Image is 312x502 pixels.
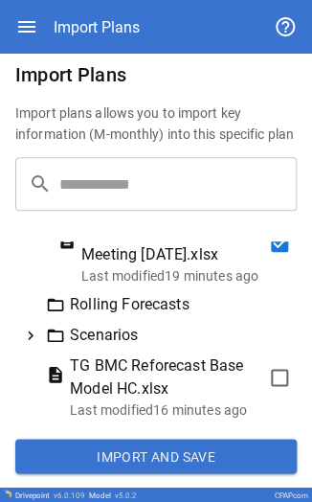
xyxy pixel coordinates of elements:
[4,490,11,497] img: Drivepoint
[81,220,259,266] span: TG 8+4 Budget Q2 Board Meeting [DATE].xlsx
[29,172,52,195] span: search
[115,491,137,499] span: v 5.0.2
[15,491,85,499] div: Drivepoint
[275,491,308,499] div: CPAPcom
[54,491,85,499] span: v 6.0.109
[81,266,289,285] p: Last modified 19 minutes ago
[70,354,259,400] span: TG BMC Reforecast Base Model HC.xlsx
[46,293,289,316] div: Rolling Forecasts
[89,491,137,499] div: Model
[70,400,289,420] p: Last modified 16 minutes ago
[15,59,297,90] h6: Import Plans
[15,103,297,146] h6: Import plans allows you to import key information (M-monthly) into this specific plan
[46,324,289,347] div: Scenarios
[54,18,140,36] div: Import Plans
[15,439,297,473] button: Import and Save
